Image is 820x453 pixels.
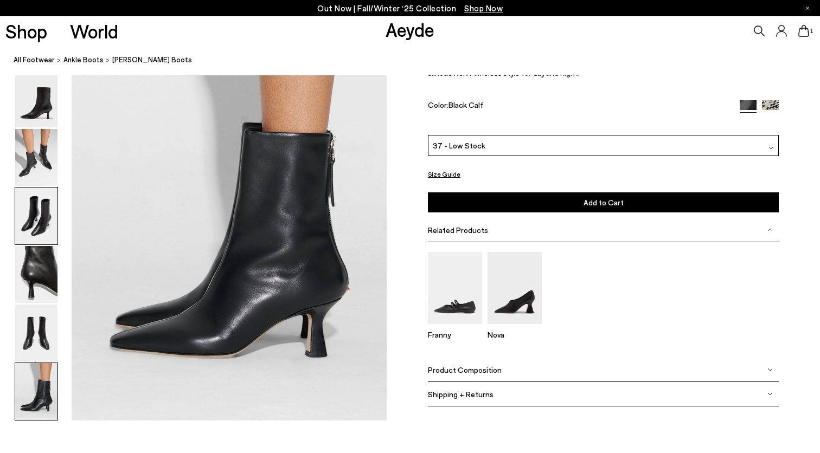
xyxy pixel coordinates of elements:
[428,100,728,113] div: Color:
[14,46,820,75] nav: breadcrumb
[70,22,118,41] a: World
[428,252,482,324] img: Franny Double-Strap Flats
[767,367,773,373] img: svg%3E
[317,2,503,15] p: Out Now | Fall/Winter ‘25 Collection
[433,140,485,152] span: 37 - Low Stock
[767,228,773,233] img: svg%3E
[15,187,57,244] img: Elina Ankle Boots - Image 3
[428,390,494,399] span: Shipping + Returns
[428,192,779,212] button: Add to Cart
[428,168,460,182] button: Size Guide
[488,317,542,340] a: Nova Regal Pumps Nova
[428,317,482,340] a: Franny Double-Strap Flats Franny
[449,100,483,109] span: Black Calf
[15,305,57,361] img: Elina Ankle Boots - Image 5
[63,55,104,64] span: ankle boots
[768,145,774,151] img: svg%3E
[798,25,809,37] a: 1
[464,3,503,13] span: Navigate to /collections/new-in
[15,363,57,420] img: Elina Ankle Boots - Image 6
[809,28,815,34] span: 1
[15,129,57,186] img: Elina Ankle Boots - Image 2
[15,70,57,127] img: Elina Ankle Boots - Image 1
[5,22,47,41] a: Shop
[386,18,434,41] a: Aeyde
[112,54,192,66] span: [PERSON_NAME] Boots
[584,198,624,207] span: Add to Cart
[14,54,55,66] a: All Footwear
[488,331,542,340] p: Nova
[428,225,488,235] span: Related Products
[767,392,773,397] img: svg%3E
[428,331,482,340] p: Franny
[488,252,542,324] img: Nova Regal Pumps
[15,246,57,303] img: Elina Ankle Boots - Image 4
[63,54,104,66] a: ankle boots
[428,365,502,374] span: Product Composition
